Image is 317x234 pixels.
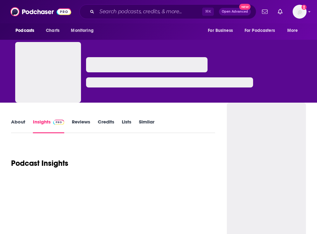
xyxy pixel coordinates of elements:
a: Reviews [72,119,90,133]
button: open menu [240,25,284,37]
span: More [287,26,298,35]
span: Open Advanced [222,10,248,13]
a: Show notifications dropdown [259,6,270,17]
img: User Profile [293,5,307,19]
a: Similar [139,119,154,133]
img: Podchaser - Follow, Share and Rate Podcasts [10,6,71,18]
span: For Podcasters [245,26,275,35]
a: Charts [42,25,63,37]
input: Search podcasts, credits, & more... [97,7,202,17]
button: open menu [11,25,42,37]
button: Open AdvancedNew [219,8,251,15]
a: Credits [98,119,114,133]
a: Lists [122,119,131,133]
a: About [11,119,25,133]
a: Show notifications dropdown [275,6,285,17]
span: ⌘ K [202,8,214,16]
img: Podchaser Pro [53,120,64,125]
span: Charts [46,26,59,35]
span: Podcasts [16,26,34,35]
span: New [239,4,251,10]
div: Search podcasts, credits, & more... [79,4,256,19]
button: open menu [283,25,306,37]
button: open menu [203,25,241,37]
button: open menu [66,25,102,37]
button: Show profile menu [293,5,307,19]
span: For Business [208,26,233,35]
span: Monitoring [71,26,93,35]
svg: Add a profile image [301,5,307,10]
a: InsightsPodchaser Pro [33,119,64,133]
h1: Podcast Insights [11,159,68,168]
span: Logged in as gmalloy [293,5,307,19]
